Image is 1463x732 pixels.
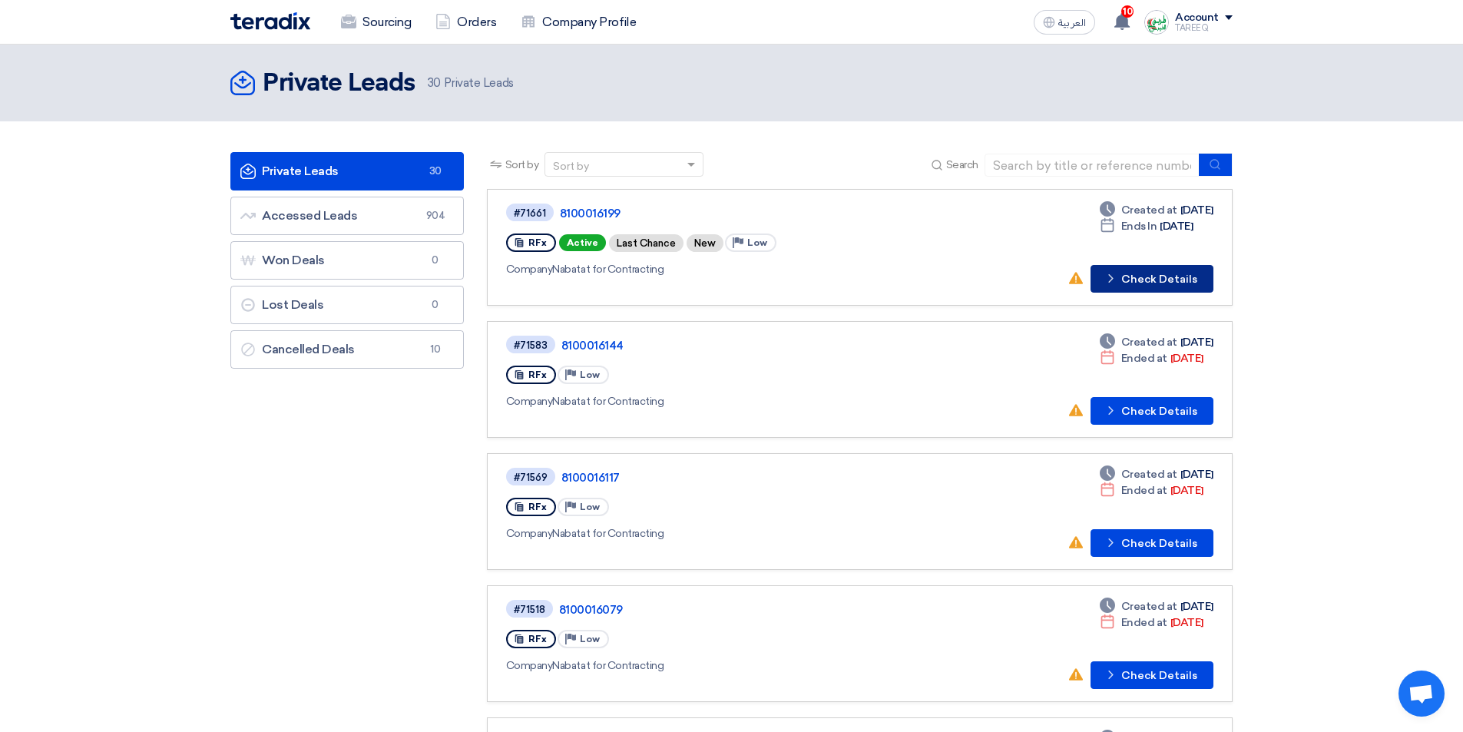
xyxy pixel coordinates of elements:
span: Company [506,395,553,408]
span: Ended at [1121,350,1167,366]
input: Search by title or reference number [985,154,1200,177]
span: 30 [426,164,445,179]
div: #71518 [514,604,545,614]
div: TAREEQ [1175,24,1233,32]
a: 8100016199 [560,207,944,220]
span: 904 [426,208,445,224]
span: Sort by [505,157,539,173]
button: العربية [1034,10,1095,35]
span: Created at [1121,466,1177,482]
div: [DATE] [1100,334,1213,350]
div: #71661 [514,208,546,218]
img: Screenshot___1727703618088.png [1144,10,1169,35]
span: Private Leads [428,75,514,92]
span: Active [559,234,606,251]
span: Low [580,502,600,512]
div: Nabatat for Contracting [506,393,948,409]
span: Created at [1121,334,1177,350]
button: Check Details [1091,661,1213,689]
img: Teradix logo [230,12,310,30]
span: Company [506,263,553,276]
span: Low [747,237,767,248]
div: [DATE] [1100,598,1213,614]
div: Last Chance [609,234,684,252]
span: RFx [528,634,547,644]
div: Sort by [553,158,589,174]
span: Company [506,659,553,672]
a: 8100016079 [559,603,943,617]
a: Cancelled Deals10 [230,330,464,369]
button: Check Details [1091,529,1213,557]
div: #71583 [514,340,548,350]
a: Accessed Leads904 [230,197,464,235]
span: Created at [1121,202,1177,218]
span: 30 [428,76,441,90]
div: [DATE] [1100,202,1213,218]
a: Won Deals0 [230,241,464,280]
span: 10 [426,342,445,357]
span: RFx [528,369,547,380]
span: Low [580,369,600,380]
div: [DATE] [1100,218,1193,234]
span: Low [580,634,600,644]
span: Search [946,157,978,173]
a: Sourcing [329,5,423,39]
span: العربية [1058,18,1086,28]
a: Orders [423,5,508,39]
span: Ends In [1121,218,1157,234]
span: 10 [1121,5,1134,18]
a: 8100016144 [561,339,945,353]
span: Created at [1121,598,1177,614]
span: RFx [528,237,547,248]
button: Check Details [1091,397,1213,425]
span: Ended at [1121,482,1167,498]
a: 8100016117 [561,471,945,485]
div: Open chat [1398,671,1445,717]
h2: Private Leads [263,68,415,99]
div: New [687,234,723,252]
span: 0 [426,297,445,313]
div: Nabatat for Contracting [506,261,947,277]
div: #71569 [514,472,548,482]
div: Account [1175,12,1219,25]
div: [DATE] [1100,466,1213,482]
div: [DATE] [1100,614,1203,631]
button: Check Details [1091,265,1213,293]
a: Company Profile [508,5,648,39]
span: 0 [426,253,445,268]
span: Company [506,527,553,540]
a: Lost Deals0 [230,286,464,324]
span: Ended at [1121,614,1167,631]
div: [DATE] [1100,482,1203,498]
div: [DATE] [1100,350,1203,366]
div: Nabatat for Contracting [506,657,946,674]
a: Private Leads30 [230,152,464,190]
span: RFx [528,502,547,512]
div: Nabatat for Contracting [506,525,948,542]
